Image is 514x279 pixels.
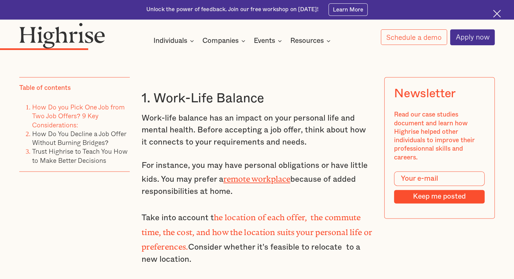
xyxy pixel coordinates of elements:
input: Your e-mail [394,172,485,186]
img: Cross icon [493,10,501,18]
div: Events [254,37,284,45]
img: Highrise logo [19,23,105,49]
a: remote workplace [223,174,290,179]
div: Companies [202,37,247,45]
div: Unlock the power of feedback. Join our free workshop on [DATE]! [146,6,319,14]
strong: he location of each offer, the commute time, the cost, and how the location suits your personal l... [142,212,372,247]
div: Events [254,37,275,45]
div: Table of contents [19,84,71,92]
h3: 1. Work-Life Balance [142,91,372,107]
div: Resources [290,37,324,45]
a: Schedule a demo [381,29,447,45]
a: Learn More [328,3,368,16]
div: Individuals [153,37,196,45]
input: Keep me posted [394,190,485,203]
a: How Do You Decline a Job Offer Without Burning Bridges? [32,129,126,147]
div: Read our case studies document and learn how Highrise helped other individuals to improve their p... [394,111,485,162]
div: Resources [290,37,333,45]
a: Trust Highrise to Teach You How to Make Better Decisions [32,147,128,165]
form: Modal Form [394,172,485,204]
div: Companies [202,37,239,45]
p: Take into account t Consider whether it's feasible to relocate to a new location. [142,209,372,265]
p: For instance, you may have personal obligations or have little kids. You may prefer a because of ... [142,160,372,198]
div: Individuals [153,37,187,45]
div: Newsletter [394,87,456,101]
p: Work-life balance has an impact on your personal life and mental health. Before accepting a job o... [142,112,372,149]
a: How Do you Pick One Job from Two Job Offers? 9 Key Considerations: [32,102,125,130]
a: Apply now [450,29,495,45]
